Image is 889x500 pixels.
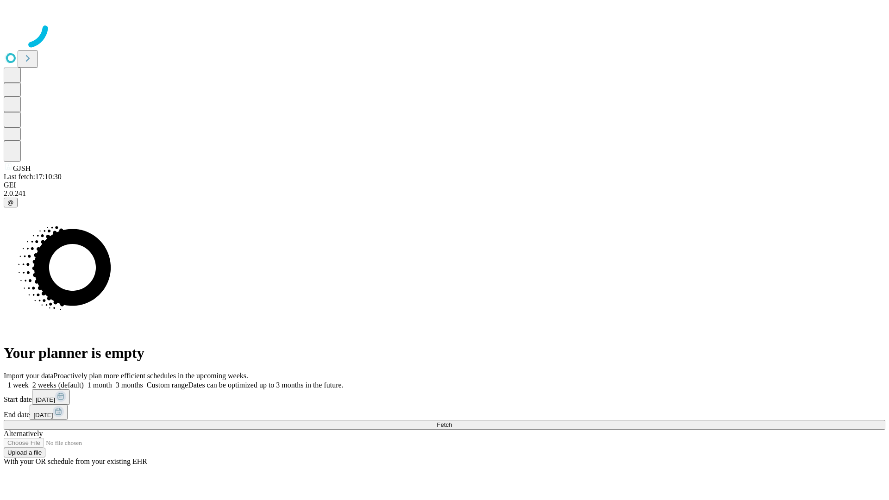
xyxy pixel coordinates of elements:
[30,405,68,420] button: [DATE]
[7,381,29,389] span: 1 week
[4,198,18,207] button: @
[13,164,31,172] span: GJSH
[4,181,885,189] div: GEI
[33,412,53,419] span: [DATE]
[4,389,885,405] div: Start date
[4,420,885,430] button: Fetch
[4,173,62,181] span: Last fetch: 17:10:30
[32,381,84,389] span: 2 weeks (default)
[54,372,248,380] span: Proactively plan more efficient schedules in the upcoming weeks.
[4,448,45,457] button: Upload a file
[88,381,112,389] span: 1 month
[4,189,885,198] div: 2.0.241
[4,372,54,380] span: Import your data
[32,389,70,405] button: [DATE]
[4,405,885,420] div: End date
[437,421,452,428] span: Fetch
[147,381,188,389] span: Custom range
[188,381,343,389] span: Dates can be optimized up to 3 months in the future.
[116,381,143,389] span: 3 months
[7,199,14,206] span: @
[4,457,147,465] span: With your OR schedule from your existing EHR
[4,344,885,362] h1: Your planner is empty
[4,430,43,437] span: Alternatively
[36,396,55,403] span: [DATE]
